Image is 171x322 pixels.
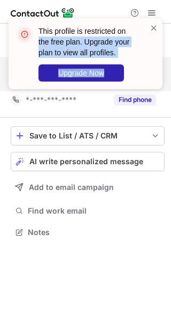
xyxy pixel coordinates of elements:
[28,228,160,237] span: Notes
[11,203,165,218] button: Find work email
[29,183,114,192] span: Add to email campaign
[28,206,160,216] span: Find work email
[11,152,165,171] button: AI write personalized message
[11,6,75,19] img: ContactOut v5.3.10
[29,157,143,166] span: AI write personalized message
[38,26,137,58] header: This profile is restricted on the free plan. Upgrade your plan to view all profiles.
[38,64,124,82] button: Upgrade Now
[16,26,33,43] img: error
[11,178,165,197] button: Add to email campaign
[29,131,146,140] div: Save to List / ATS / CRM
[11,126,165,145] button: save-profile-one-click
[58,69,104,77] span: Upgrade Now
[11,225,165,240] button: Notes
